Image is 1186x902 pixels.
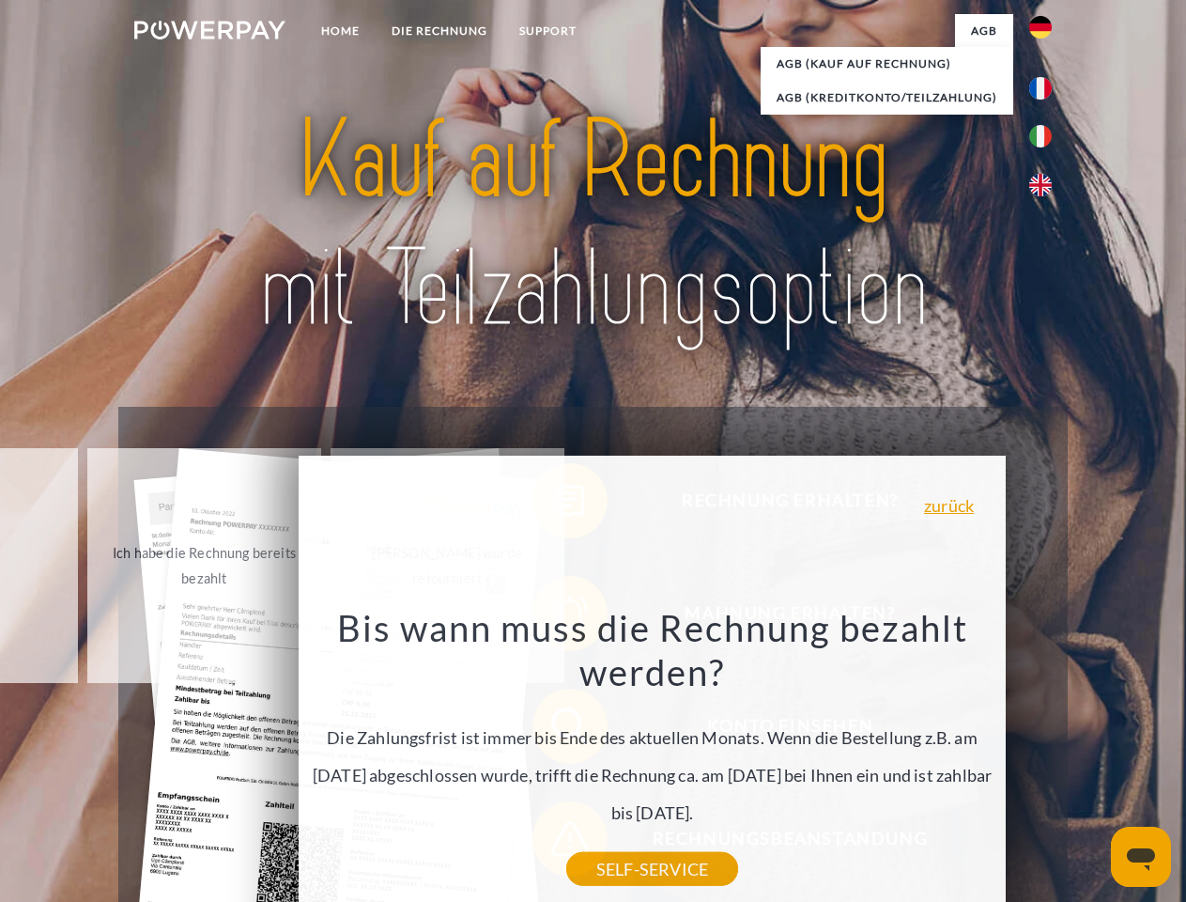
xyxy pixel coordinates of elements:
[761,47,1013,81] a: AGB (Kauf auf Rechnung)
[1029,125,1052,148] img: it
[566,852,738,886] a: SELF-SERVICE
[503,14,593,48] a: SUPPORT
[1029,16,1052,39] img: de
[955,14,1013,48] a: agb
[1111,827,1171,887] iframe: Schaltfläche zum Öffnen des Messaging-Fensters
[134,21,285,39] img: logo-powerpay-white.svg
[310,605,995,869] div: Die Zahlungsfrist ist immer bis Ende des aktuellen Monats. Wenn die Bestellung z.B. am [DATE] abg...
[1029,174,1052,196] img: en
[761,81,1013,115] a: AGB (Kreditkonto/Teilzahlung)
[376,14,503,48] a: DIE RECHNUNG
[179,90,1007,360] img: title-powerpay_de.svg
[310,605,995,695] h3: Bis wann muss die Rechnung bezahlt werden?
[1029,77,1052,100] img: fr
[305,14,376,48] a: Home
[924,497,974,514] a: zurück
[99,540,310,591] div: Ich habe die Rechnung bereits bezahlt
